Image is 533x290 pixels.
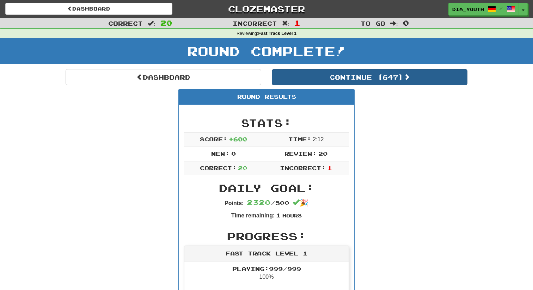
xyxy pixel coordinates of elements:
a: Dashboard [66,69,261,85]
button: Continue (647) [272,69,467,85]
div: Fast Track Level 1 [184,246,349,261]
span: 20 [160,19,172,27]
span: 20 [318,150,327,157]
span: 2320 [247,198,271,206]
span: : [148,20,155,26]
h2: Progress: [184,230,349,242]
span: 1 [327,165,332,171]
span: dia_youth [452,6,484,12]
h1: Round Complete! [2,44,531,58]
a: Dashboard [5,3,172,15]
span: / 500 [247,199,289,206]
span: 🎉 [293,199,308,206]
span: Correct [108,20,143,27]
span: Incorrect [233,20,277,27]
span: To go [361,20,385,27]
span: New: [211,150,229,157]
span: Incorrect: [280,165,326,171]
strong: Fast Track Level 1 [258,31,297,36]
a: dia_youth / [448,3,519,16]
span: + 600 [229,136,247,142]
h2: Stats: [184,117,349,129]
strong: Points: [225,200,244,206]
strong: Time remaining: [231,212,275,218]
span: 2 : 12 [313,136,324,142]
span: Review: [284,150,317,157]
span: 20 [238,165,247,171]
span: Score: [200,136,227,142]
span: Correct: [200,165,237,171]
li: 100% [184,261,349,285]
h2: Daily Goal: [184,182,349,194]
span: / [500,6,503,11]
span: 1 [294,19,300,27]
span: 1 [276,212,281,218]
span: : [390,20,398,26]
a: Clozemaster [183,3,350,15]
span: : [282,20,290,26]
span: Time: [288,136,311,142]
span: 0 [231,150,236,157]
div: Round Results [179,89,354,105]
span: Playing: 999 / 999 [232,265,301,272]
span: 0 [403,19,409,27]
small: Hours [282,212,302,218]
